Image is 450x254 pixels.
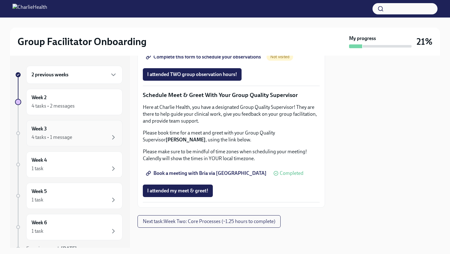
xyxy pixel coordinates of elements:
[147,71,237,78] span: I attended TWO group observation hours!
[26,66,122,84] div: 2 previous weeks
[17,35,147,48] h2: Group Facilitator Onboarding
[137,215,281,228] button: Next task:Week Two: Core Processes (~1.25 hours to complete)
[349,35,376,42] strong: My progress
[417,36,432,47] h3: 21%
[147,54,261,60] span: Complete this form to schedule your observations
[32,196,43,203] div: 1 task
[143,185,213,197] button: I attended my meet & greet!
[61,246,77,251] strong: [DATE]
[280,171,303,176] span: Completed
[267,54,293,59] span: Not visited
[15,89,122,115] a: Week 24 tasks • 2 messages
[143,68,242,81] button: I attended TWO group observation hours!
[143,218,275,225] span: Next task : Week Two: Core Processes (~1.25 hours to complete)
[15,151,122,178] a: Week 41 task
[15,120,122,146] a: Week 34 tasks • 1 message
[32,188,47,195] h6: Week 5
[143,91,320,99] p: Schedule Meet & Greet With Your Group Quality Supervisor
[32,134,72,141] div: 4 tasks • 1 message
[32,165,43,172] div: 1 task
[15,183,122,209] a: Week 51 task
[143,167,271,180] a: Book a meeting with Bria via [GEOGRAPHIC_DATA]
[166,137,206,143] strong: [PERSON_NAME]
[32,219,47,226] h6: Week 6
[147,188,208,194] span: I attended my meet & greet!
[143,51,265,63] a: Complete this form to schedule your observations
[32,71,68,78] h6: 2 previous weeks
[143,148,320,162] p: Please make sure to be mindful of time zones when scheduling your meeting! Calendly will show the...
[32,125,47,132] h6: Week 3
[143,130,320,143] p: Please book time for a meet and greet with your Group Quality Supervisor , using the link below.
[32,157,47,164] h6: Week 4
[12,4,47,14] img: CharlieHealth
[32,103,75,109] div: 4 tasks • 2 messages
[32,94,47,101] h6: Week 2
[147,170,267,176] span: Book a meeting with Bria via [GEOGRAPHIC_DATA]
[143,104,320,124] p: Here at Charlie Health, you have a designated Group Quality Supervisor! They are there to help gu...
[32,228,43,235] div: 1 task
[15,214,122,240] a: Week 61 task
[26,246,77,251] span: Experience ends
